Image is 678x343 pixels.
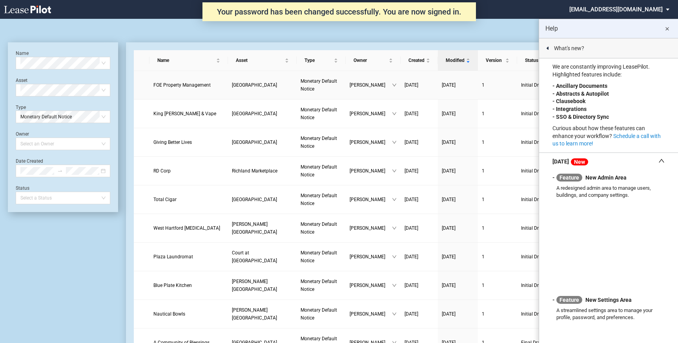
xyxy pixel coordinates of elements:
[232,249,293,265] a: Court at [GEOGRAPHIC_DATA]
[405,168,418,174] span: [DATE]
[153,111,216,116] span: King Tobacco & Vape
[405,82,418,88] span: [DATE]
[232,111,277,116] span: Southland Crossings Shopping Center
[521,196,567,203] span: Initial Draft
[442,167,474,175] a: [DATE]
[301,193,337,206] span: Monetary Default Notice
[442,224,474,232] a: [DATE]
[301,221,337,235] span: Monetary Default Notice
[482,167,513,175] a: 1
[392,226,397,230] span: down
[442,283,456,288] span: [DATE]
[354,56,387,64] span: Owner
[482,253,513,261] a: 1
[149,50,228,71] th: Name
[153,82,211,88] span: FOE Property Management
[301,307,337,321] span: Monetary Default Notice
[405,111,418,116] span: [DATE]
[392,140,397,145] span: down
[232,250,277,263] span: Court at Hamilton
[482,140,485,145] span: 1
[350,196,392,203] span: [PERSON_NAME]
[232,167,293,175] a: Richland Marketplace
[301,107,337,120] span: Monetary Default Notice
[153,168,171,174] span: RD Corp
[521,310,567,318] span: Initial Draft
[405,283,418,288] span: [DATE]
[392,111,397,116] span: down
[232,220,293,236] a: [PERSON_NAME][GEOGRAPHIC_DATA]
[16,105,26,110] label: Type
[236,56,283,64] span: Asset
[392,83,397,87] span: down
[405,311,418,317] span: [DATE]
[350,253,392,261] span: [PERSON_NAME]
[350,138,392,146] span: [PERSON_NAME]
[405,140,418,145] span: [DATE]
[57,168,63,174] span: to
[442,111,456,116] span: [DATE]
[442,196,474,203] a: [DATE]
[392,312,397,316] span: down
[301,78,337,92] span: Monetary Default Notice
[301,279,337,292] span: Monetary Default Notice
[232,307,277,321] span: Bishop's Corner
[405,225,418,231] span: [DATE]
[401,50,438,71] th: Created
[232,82,277,88] span: Crossroads South
[517,50,576,71] th: Status
[405,167,434,175] a: [DATE]
[350,167,392,175] span: [PERSON_NAME]
[525,56,563,64] span: Status
[301,306,342,322] a: Monetary Default Notice
[153,81,224,89] a: FOE Property Management
[301,249,342,265] a: Monetary Default Notice
[482,82,485,88] span: 1
[405,196,434,203] a: [DATE]
[301,250,337,263] span: Monetary Default Notice
[232,197,277,202] span: Westwood Shopping Center
[482,197,485,202] span: 1
[442,140,456,145] span: [DATE]
[405,224,434,232] a: [DATE]
[202,2,476,21] div: Your password has been changed successfully. You are now signed in.
[153,283,192,288] span: Blue Plate Kitchen
[442,81,474,89] a: [DATE]
[232,278,293,293] a: [PERSON_NAME][GEOGRAPHIC_DATA]
[232,110,293,118] a: [GEOGRAPHIC_DATA]
[350,81,392,89] span: [PERSON_NAME]
[438,50,478,71] th: Modified
[405,253,434,261] a: [DATE]
[153,311,185,317] span: Nautical Bowls
[442,281,474,289] a: [DATE]
[301,77,342,93] a: Monetary Default Notice
[392,254,397,259] span: down
[442,197,456,202] span: [DATE]
[442,254,456,260] span: [DATE]
[153,167,224,175] a: RD Corp
[301,106,342,122] a: Monetary Default Notice
[482,196,513,203] a: 1
[482,281,513,289] a: 1
[153,310,224,318] a: Nautical Bowls
[405,254,418,260] span: [DATE]
[521,81,567,89] span: Initial Draft
[20,111,106,123] span: Monetary Default Notice
[153,224,224,232] a: West Hartford [MEDICAL_DATA]
[408,56,425,64] span: Created
[301,164,337,178] span: Monetary Default Notice
[392,197,397,202] span: down
[482,283,485,288] span: 1
[301,163,342,179] a: Monetary Default Notice
[482,138,513,146] a: 1
[16,158,43,164] label: Date Created
[442,138,474,146] a: [DATE]
[228,50,297,71] th: Asset
[405,110,434,118] a: [DATE]
[521,253,567,261] span: Initial Draft
[350,310,392,318] span: [PERSON_NAME]
[521,167,567,175] span: Initial Draft
[153,138,224,146] a: Giving Better Lives
[482,254,485,260] span: 1
[232,279,277,292] span: Bishop's Corner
